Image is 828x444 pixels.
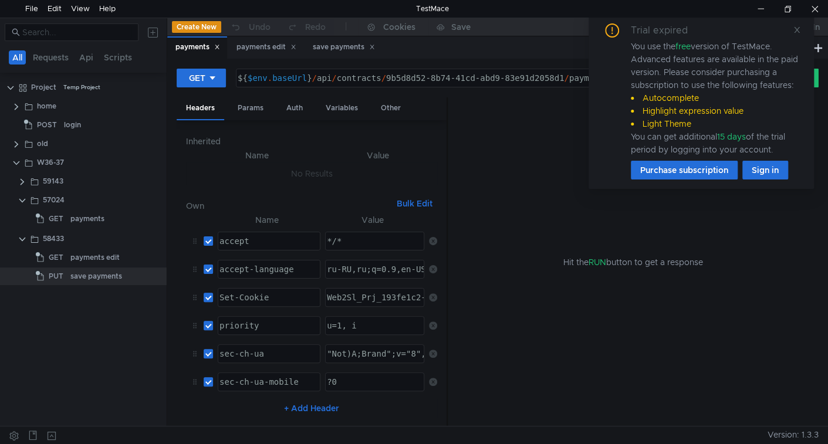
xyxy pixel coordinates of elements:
h6: Inherited [186,134,437,148]
div: Auth [277,97,312,119]
div: You use the version of TestMace. Advanced features are available in the paid version. Please cons... [631,40,800,156]
button: Redo [279,18,334,36]
div: Project [31,79,56,96]
div: 58433 [43,230,64,248]
th: Value [319,148,437,162]
button: Api [76,50,97,65]
div: Trial expired [631,23,702,38]
div: payments [175,41,220,53]
div: old [37,135,48,152]
span: GET [49,249,63,266]
div: 57024 [43,191,65,209]
div: save payments [313,41,375,53]
div: Variables [316,97,367,119]
button: All [9,50,26,65]
div: Redo [305,20,326,34]
div: Other [371,97,410,119]
div: You can get additional of the trial period by logging into your account. [631,130,800,156]
th: Name [213,213,320,227]
div: payments edit [70,249,120,266]
div: Cookies [383,20,415,34]
button: Requests [29,50,72,65]
div: payments [70,210,104,228]
button: Create New [172,21,221,33]
nz-embed-empty: No Results [291,168,333,179]
button: Undo [221,18,279,36]
div: W36-37 [37,154,64,171]
span: 15 days [717,131,746,142]
span: PUT [49,267,63,285]
li: Autocomplete [631,91,800,104]
div: Save [451,23,471,31]
span: free [675,41,691,52]
div: home [37,97,56,115]
span: Hit the button to get a response [563,256,703,269]
span: Version: 1.3.3 [768,426,819,443]
span: GET [49,210,63,228]
button: GET [177,69,226,87]
span: RUN [589,257,606,267]
input: Search... [22,26,131,39]
button: Bulk Edit [392,196,437,211]
h6: Own [186,199,392,213]
button: Sign in [742,161,788,179]
button: Scripts [100,50,136,65]
li: Highlight expression value [631,104,800,117]
div: payments edit [236,41,296,53]
div: Temp Project [63,79,100,96]
button: + Add Header [279,401,344,415]
div: 59143 [43,172,63,190]
div: Undo [249,20,271,34]
div: save payments [70,267,122,285]
th: Value [320,213,424,227]
span: POST [37,116,57,134]
div: Params [228,97,273,119]
th: Name [195,148,319,162]
button: Purchase subscription [631,161,738,179]
li: Light Theme [631,117,800,130]
div: Headers [177,97,224,120]
div: GET [189,72,205,84]
div: login [64,116,81,134]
